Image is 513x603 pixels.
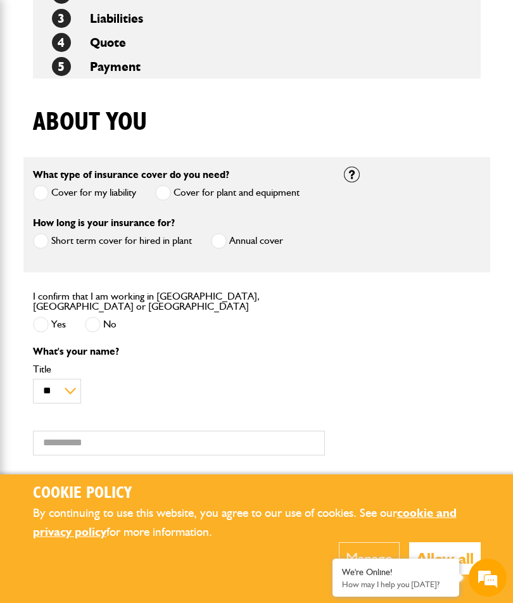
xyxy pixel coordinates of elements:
[33,170,229,180] label: What type of insurance cover do you need?
[33,291,325,312] label: I confirm that I am working in [GEOGRAPHIC_DATA], [GEOGRAPHIC_DATA] or [GEOGRAPHIC_DATA]
[33,30,481,54] li: Quote
[339,542,400,574] button: Manage
[33,233,192,249] label: Short term cover for hired in plant
[22,70,53,88] img: d_20077148190_company_1631870298795_20077148190
[16,192,231,220] input: Enter your phone number
[33,6,481,30] li: Liabilities
[155,185,300,201] label: Cover for plant and equipment
[16,155,231,182] input: Enter your email address
[211,233,283,249] label: Annual cover
[172,390,230,407] em: Start Chat
[33,317,66,333] label: Yes
[52,33,71,52] span: 4
[85,317,117,333] label: No
[52,9,71,28] span: 3
[33,54,481,79] li: Payment
[208,6,238,37] div: Minimize live chat window
[409,542,481,574] button: Allow all
[33,364,325,374] label: Title
[33,346,325,357] p: What's your name?
[33,185,136,201] label: Cover for my liability
[342,580,450,589] p: How may I help you today?
[52,57,71,76] span: 5
[16,117,231,145] input: Enter your last name
[16,229,231,379] textarea: Type your message and hit 'Enter'
[33,484,481,504] h2: Cookie Policy
[66,71,213,87] div: Chat with us now
[33,218,175,228] label: How long is your insurance for?
[33,107,147,137] h1: About you
[33,504,481,542] p: By continuing to use this website, you agree to our use of cookies. See our for more information.
[342,567,450,578] div: We're Online!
